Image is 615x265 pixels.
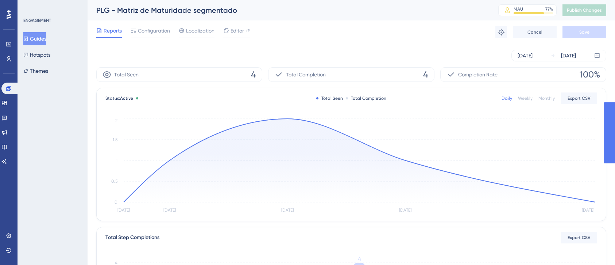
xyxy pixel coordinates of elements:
[502,95,512,101] div: Daily
[579,29,589,35] span: Save
[286,70,326,79] span: Total Completion
[561,92,597,104] button: Export CSV
[316,95,343,101] div: Total Seen
[120,96,133,101] span: Active
[545,6,553,12] div: 77 %
[115,200,117,205] tspan: 0
[561,232,597,243] button: Export CSV
[96,5,480,15] div: PLG - Matriz de Maturidade segmentado
[399,208,411,213] tspan: [DATE]
[23,18,51,23] div: ENGAGEMENT
[561,51,576,60] div: [DATE]
[105,233,159,242] div: Total Step Completions
[568,235,591,241] span: Export CSV
[115,118,117,123] tspan: 2
[580,69,600,80] span: 100%
[513,26,557,38] button: Cancel
[562,26,606,38] button: Save
[114,70,139,79] span: Total Seen
[514,6,523,12] div: MAU
[105,95,133,101] span: Status:
[113,137,117,142] tspan: 1.5
[231,26,244,35] span: Editor
[163,208,176,213] tspan: [DATE]
[567,7,602,13] span: Publish Changes
[582,208,594,213] tspan: [DATE]
[538,95,555,101] div: Monthly
[527,29,542,35] span: Cancel
[358,255,361,262] tspan: 4
[117,208,130,213] tspan: [DATE]
[584,236,606,258] iframe: UserGuiding AI Assistant Launcher
[518,51,533,60] div: [DATE]
[251,69,256,80] span: 4
[23,48,50,61] button: Hotspots
[346,95,386,101] div: Total Completion
[23,32,46,45] button: Guides
[104,26,122,35] span: Reports
[186,26,214,35] span: Localization
[568,95,591,101] span: Export CSV
[458,70,498,79] span: Completion Rate
[281,208,294,213] tspan: [DATE]
[138,26,170,35] span: Configuration
[423,69,428,80] span: 4
[562,4,606,16] button: Publish Changes
[116,158,117,163] tspan: 1
[23,64,48,77] button: Themes
[111,179,117,184] tspan: 0.5
[518,95,533,101] div: Weekly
